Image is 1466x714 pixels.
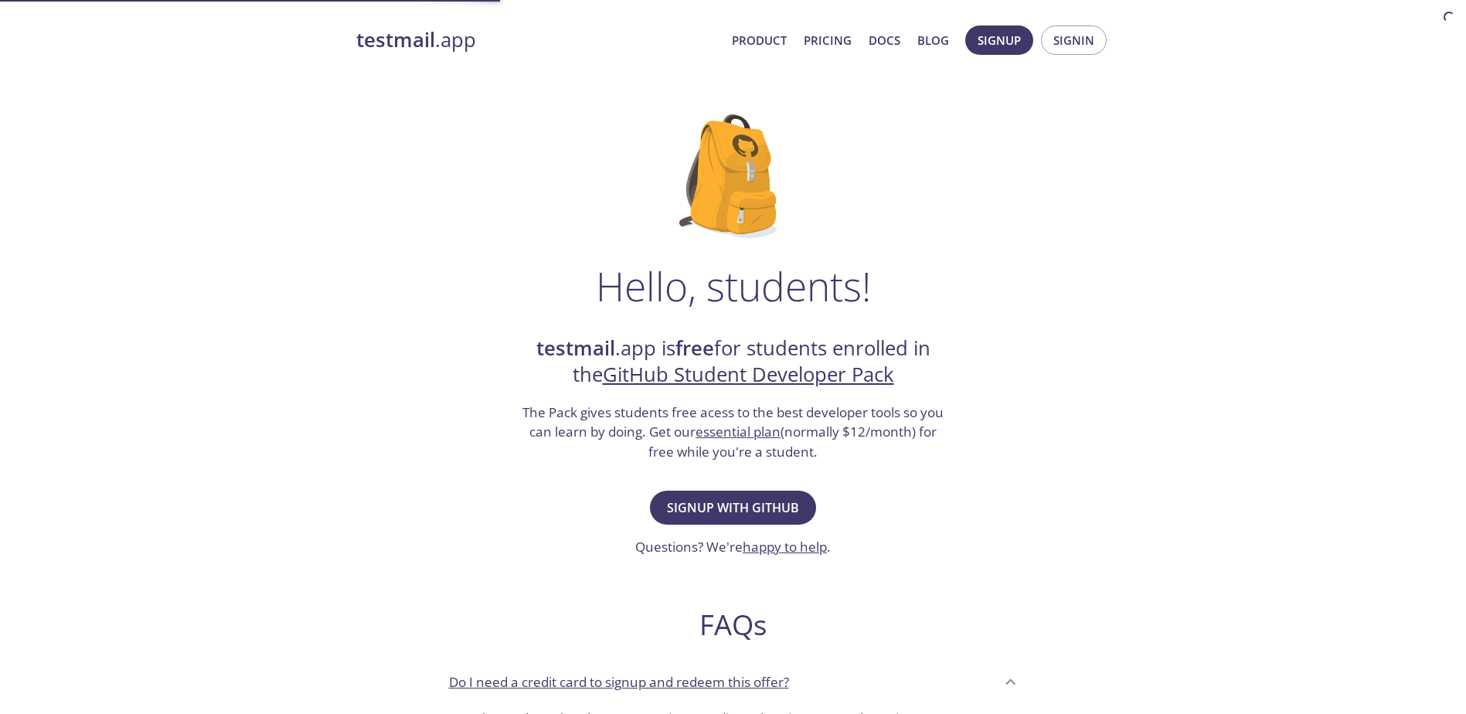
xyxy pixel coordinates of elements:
strong: free [675,335,714,362]
span: Signup [978,30,1021,50]
h2: FAQs [437,607,1030,642]
a: testmail.app [356,27,719,53]
h3: The Pack gives students free acess to the best developer tools so you can learn by doing. Get our... [521,403,946,462]
img: github-student-backpack.png [679,114,787,238]
button: Signup [965,25,1033,55]
a: Pricing [804,30,852,50]
a: happy to help [743,538,827,556]
a: Blog [917,30,949,50]
a: Docs [869,30,900,50]
p: Do I need a credit card to signup and redeem this offer? [449,672,789,692]
button: Signin [1041,25,1107,55]
span: Signup with GitHub [667,497,799,518]
a: Product [732,30,787,50]
strong: testmail [356,26,435,53]
strong: testmail [536,335,615,362]
h1: Hello, students! [596,263,871,309]
h2: .app is for students enrolled in the [521,335,946,389]
h3: Questions? We're . [635,537,831,557]
span: Signin [1053,30,1094,50]
a: essential plan [696,423,781,440]
div: Do I need a credit card to signup and redeem this offer? [437,661,1030,702]
button: Signup with GitHub [650,491,816,525]
a: GitHub Student Developer Pack [603,361,894,388]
